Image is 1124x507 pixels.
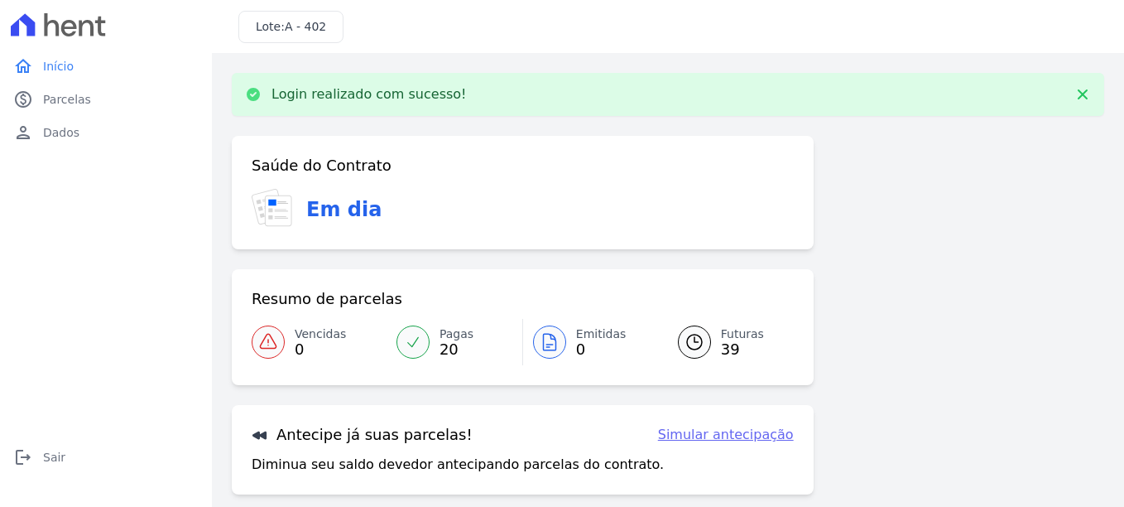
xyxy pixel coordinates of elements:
[523,319,658,365] a: Emitidas 0
[295,343,346,356] span: 0
[7,83,205,116] a: paidParcelas
[295,326,346,343] span: Vencidas
[252,425,473,445] h3: Antecipe já suas parcelas!
[7,50,205,83] a: homeInício
[252,455,664,475] p: Diminua seu saldo devedor antecipando parcelas do contrato.
[440,326,473,343] span: Pagas
[43,91,91,108] span: Parcelas
[252,289,402,309] h3: Resumo de parcelas
[252,319,387,365] a: Vencidas 0
[252,156,391,176] h3: Saúde do Contrato
[43,58,74,75] span: Início
[285,20,326,33] span: A - 402
[658,319,794,365] a: Futuras 39
[13,56,33,76] i: home
[256,18,326,36] h3: Lote:
[440,343,473,356] span: 20
[13,123,33,142] i: person
[43,449,65,466] span: Sair
[306,195,382,225] h3: Em dia
[13,447,33,467] i: logout
[658,425,794,445] a: Simular antecipação
[576,326,627,343] span: Emitidas
[13,89,33,109] i: paid
[7,441,205,474] a: logoutSair
[43,124,79,141] span: Dados
[271,86,467,103] p: Login realizado com sucesso!
[721,343,764,356] span: 39
[576,343,627,356] span: 0
[7,116,205,149] a: personDados
[721,326,764,343] span: Futuras
[387,319,522,365] a: Pagas 20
